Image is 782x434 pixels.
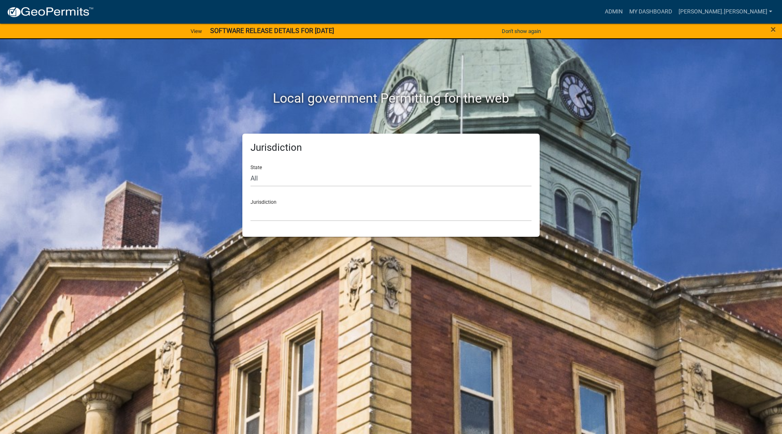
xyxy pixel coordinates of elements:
[210,27,334,35] strong: SOFTWARE RELEASE DETAILS FOR [DATE]
[165,90,617,106] h2: Local government Permitting for the web
[187,24,205,38] a: View
[626,4,675,20] a: My Dashboard
[771,24,776,34] button: Close
[602,4,626,20] a: Admin
[250,142,532,154] h5: Jurisdiction
[499,24,544,38] button: Don't show again
[675,4,775,20] a: [PERSON_NAME].[PERSON_NAME]
[771,24,776,35] span: ×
